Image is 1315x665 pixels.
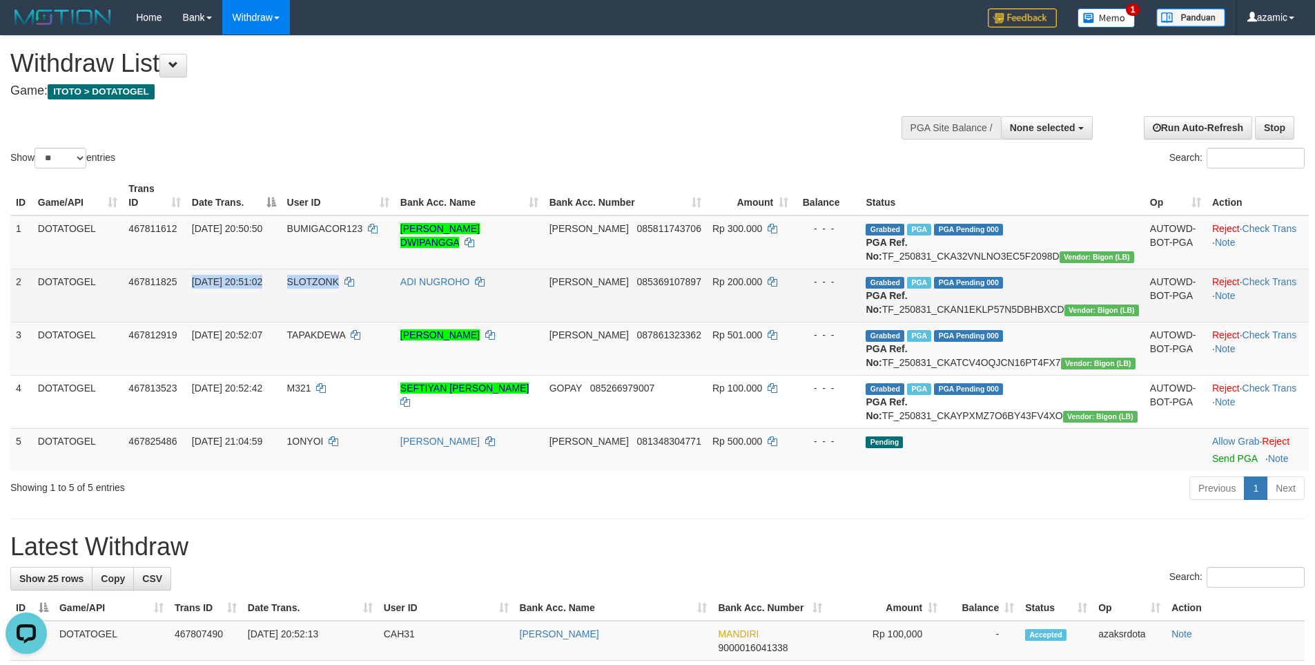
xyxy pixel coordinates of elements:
th: ID [10,176,32,215]
img: Button%20Memo.svg [1078,8,1136,28]
a: Send PGA [1212,453,1257,464]
a: Check Trans [1243,329,1297,340]
a: Note [1215,237,1236,248]
span: [DATE] 20:52:42 [192,383,262,394]
b: PGA Ref. No: [866,396,907,421]
span: Vendor URL: https://dashboard.q2checkout.com/secure [1061,358,1136,369]
th: Bank Acc. Name: activate to sort column ascending [395,176,544,215]
a: Note [1268,453,1289,464]
span: Grabbed [866,383,904,395]
button: None selected [1001,116,1093,139]
span: GOPAY [549,383,582,394]
div: - - - [799,222,855,235]
a: Reject [1212,276,1240,287]
td: 2 [10,269,32,322]
span: Copy 085369107897 to clipboard [636,276,701,287]
h1: Withdraw List [10,50,863,77]
a: CSV [133,567,171,590]
label: Show entries [10,148,115,168]
a: [PERSON_NAME] [400,436,480,447]
span: Marked by azaksrdota [907,224,931,235]
td: 1 [10,215,32,269]
a: Note [1215,396,1236,407]
span: 1ONYOI [287,436,324,447]
td: 3 [10,322,32,375]
span: PGA Pending [934,277,1003,289]
th: User ID: activate to sort column ascending [282,176,395,215]
th: Bank Acc. Name: activate to sort column ascending [514,595,713,621]
th: Date Trans.: activate to sort column ascending [242,595,378,621]
td: DOTATOGEL [32,269,124,322]
span: Rp 500.000 [712,436,762,447]
td: AUTOWD-BOT-PGA [1144,322,1207,375]
td: DOTATOGEL [54,621,169,661]
span: BUMIGACOR123 [287,223,363,234]
th: Trans ID: activate to sort column ascending [123,176,186,215]
span: Show 25 rows [19,573,84,584]
span: Rp 200.000 [712,276,762,287]
a: 1 [1244,476,1267,500]
th: Balance: activate to sort column ascending [943,595,1020,621]
span: [DATE] 20:50:50 [192,223,262,234]
td: DOTATOGEL [32,375,124,428]
th: Amount: activate to sort column ascending [828,595,943,621]
div: PGA Site Balance / [902,116,1001,139]
span: Copy 087861323362 to clipboard [636,329,701,340]
b: PGA Ref. No: [866,237,907,262]
td: 5 [10,428,32,471]
span: Copy 081348304771 to clipboard [636,436,701,447]
td: [DATE] 20:52:13 [242,621,378,661]
td: AUTOWD-BOT-PGA [1144,269,1207,322]
span: [PERSON_NAME] [549,436,629,447]
span: Vendor URL: https://dashboard.q2checkout.com/secure [1063,411,1138,423]
th: Balance [794,176,860,215]
span: [PERSON_NAME] [549,276,629,287]
td: Rp 100,000 [828,621,943,661]
a: SEFTIYAN [PERSON_NAME] [400,383,529,394]
span: Marked by azaksrdota [907,383,931,395]
th: Op: activate to sort column ascending [1144,176,1207,215]
h1: Latest Withdraw [10,533,1305,561]
span: 467811612 [128,223,177,234]
th: Trans ID: activate to sort column ascending [169,595,242,621]
a: Show 25 rows [10,567,92,590]
span: [DATE] 20:52:07 [192,329,262,340]
span: Pending [866,436,903,448]
input: Search: [1207,567,1305,588]
span: CSV [142,573,162,584]
a: [PERSON_NAME] [400,329,480,340]
a: Reject [1212,223,1240,234]
span: MANDIRI [718,628,759,639]
span: 467811825 [128,276,177,287]
span: 467825486 [128,436,177,447]
th: Bank Acc. Number: activate to sort column ascending [712,595,828,621]
th: Date Trans.: activate to sort column descending [186,176,282,215]
a: Check Trans [1243,276,1297,287]
td: · · [1207,322,1309,375]
th: User ID: activate to sort column ascending [378,595,514,621]
td: CAH31 [378,621,514,661]
span: Grabbed [866,224,904,235]
div: - - - [799,434,855,448]
th: Amount: activate to sort column ascending [707,176,794,215]
span: Rp 100.000 [712,383,762,394]
a: Copy [92,567,134,590]
th: Op: activate to sort column ascending [1093,595,1166,621]
td: · · [1207,269,1309,322]
span: Marked by azaksrdota [907,330,931,342]
h4: Game: [10,84,863,98]
span: · [1212,436,1262,447]
span: 1 [1126,3,1140,16]
input: Search: [1207,148,1305,168]
td: DOTATOGEL [32,322,124,375]
img: MOTION_logo.png [10,7,115,28]
span: Copy 085811743706 to clipboard [636,223,701,234]
span: Copy 085266979007 to clipboard [590,383,654,394]
span: M321 [287,383,311,394]
td: TF_250831_CKAYPXMZ7O6BY43FV4XO [860,375,1144,428]
b: PGA Ref. No: [866,290,907,315]
th: Action [1207,176,1309,215]
span: [DATE] 21:04:59 [192,436,262,447]
td: · · [1207,215,1309,269]
a: Allow Grab [1212,436,1259,447]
